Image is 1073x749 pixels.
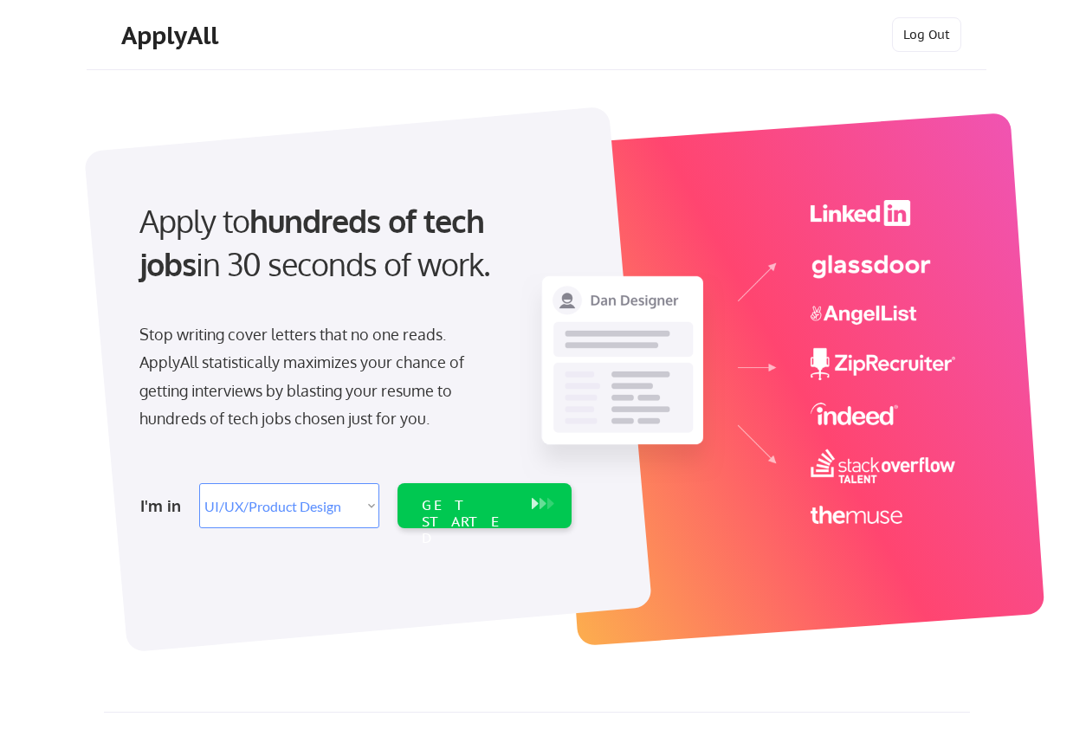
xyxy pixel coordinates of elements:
div: GET STARTED [422,497,514,547]
div: Stop writing cover letters that no one reads. ApplyAll statistically maximizes your chance of get... [139,320,495,433]
div: I'm in [140,492,189,520]
strong: hundreds of tech jobs [139,201,492,283]
div: ApplyAll [121,21,223,50]
div: Apply to in 30 seconds of work. [139,199,565,287]
button: Log Out [892,17,961,52]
